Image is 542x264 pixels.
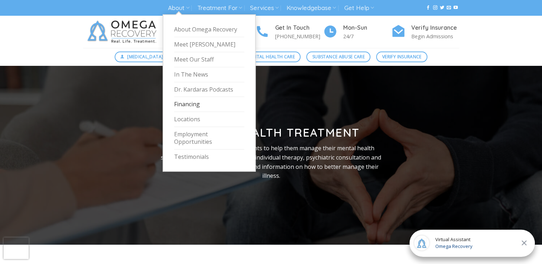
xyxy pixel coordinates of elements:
[174,22,244,37] a: About Omega Recovery
[182,125,360,140] strong: Mental Health Treatment
[127,53,163,60] span: [MEDICAL_DATA]
[174,127,244,150] a: Employment Opportunities
[306,52,370,62] a: Substance Abuse Care
[312,53,365,60] span: Substance Abuse Care
[174,150,244,164] a: Testimonials
[248,53,295,60] span: Mental Health Care
[343,23,391,33] h4: Mon-Sun
[376,52,427,62] a: Verify Insurance
[454,5,458,10] a: Follow on YouTube
[83,16,164,48] img: Omega Recovery
[382,53,422,60] span: Verify Insurance
[411,32,459,40] p: Begin Admissions
[174,112,244,127] a: Locations
[343,32,391,40] p: 24/7
[174,67,244,82] a: In The News
[174,97,244,112] a: Financing
[250,1,278,15] a: Services
[440,5,444,10] a: Follow on Twitter
[155,144,387,180] p: Omega Recovery works with clients to help them manage their mental health symptoms by providing g...
[197,1,242,15] a: Treatment For
[4,238,29,259] iframe: reCAPTCHA
[115,52,169,62] a: [MEDICAL_DATA]
[241,52,301,62] a: Mental Health Care
[433,5,437,10] a: Follow on Instagram
[168,1,189,15] a: About
[391,23,459,41] a: Verify Insurance Begin Admissions
[275,32,323,40] p: [PHONE_NUMBER]
[174,82,244,97] a: Dr. Kardaras Podcasts
[255,23,323,41] a: Get In Touch [PHONE_NUMBER]
[344,1,374,15] a: Get Help
[426,5,430,10] a: Follow on Facebook
[275,23,323,33] h4: Get In Touch
[447,5,451,10] a: Send us an email
[174,37,244,52] a: Meet [PERSON_NAME]
[174,52,244,67] a: Meet Our Staff
[411,23,459,33] h4: Verify Insurance
[287,1,336,15] a: Knowledgebase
